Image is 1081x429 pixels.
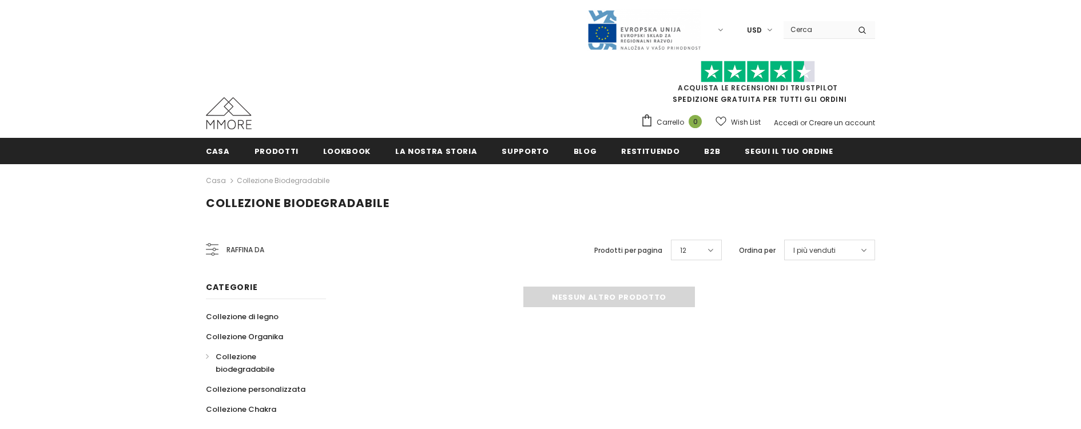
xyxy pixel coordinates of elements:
[747,25,762,36] span: USD
[641,114,708,131] a: Carrello 0
[255,146,299,157] span: Prodotti
[502,138,549,164] a: supporto
[731,117,761,128] span: Wish List
[587,9,701,51] img: Javni Razpis
[641,66,875,104] span: SPEDIZIONE GRATUITA PER TUTTI GLI ORDINI
[206,404,276,415] span: Collezione Chakra
[745,146,833,157] span: Segui il tuo ordine
[574,138,597,164] a: Blog
[255,138,299,164] a: Prodotti
[716,112,761,132] a: Wish List
[594,245,662,256] label: Prodotti per pagina
[216,351,275,375] span: Collezione biodegradabile
[323,138,371,164] a: Lookbook
[206,138,230,164] a: Casa
[206,281,257,293] span: Categorie
[701,61,815,83] img: Fidati di Pilot Stars
[621,146,679,157] span: Restituendo
[206,327,283,347] a: Collezione Organika
[323,146,371,157] span: Lookbook
[774,118,798,128] a: Accedi
[206,379,305,399] a: Collezione personalizzata
[206,97,252,129] img: Casi MMORE
[206,195,390,211] span: Collezione biodegradabile
[800,118,807,128] span: or
[689,115,702,128] span: 0
[574,146,597,157] span: Blog
[206,347,313,379] a: Collezione biodegradabile
[206,307,279,327] a: Collezione di legno
[395,146,477,157] span: La nostra storia
[206,311,279,322] span: Collezione di legno
[206,174,226,188] a: Casa
[206,146,230,157] span: Casa
[739,245,776,256] label: Ordina per
[237,176,329,185] a: Collezione biodegradabile
[793,245,836,256] span: I più venduti
[502,146,549,157] span: supporto
[621,138,679,164] a: Restituendo
[680,245,686,256] span: 12
[784,21,849,38] input: Search Site
[226,244,264,256] span: Raffina da
[704,138,720,164] a: B2B
[206,384,305,395] span: Collezione personalizzata
[704,146,720,157] span: B2B
[206,399,276,419] a: Collezione Chakra
[657,117,684,128] span: Carrello
[206,331,283,342] span: Collezione Organika
[587,25,701,34] a: Javni Razpis
[678,83,838,93] a: Acquista le recensioni di TrustPilot
[809,118,875,128] a: Creare un account
[395,138,477,164] a: La nostra storia
[745,138,833,164] a: Segui il tuo ordine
